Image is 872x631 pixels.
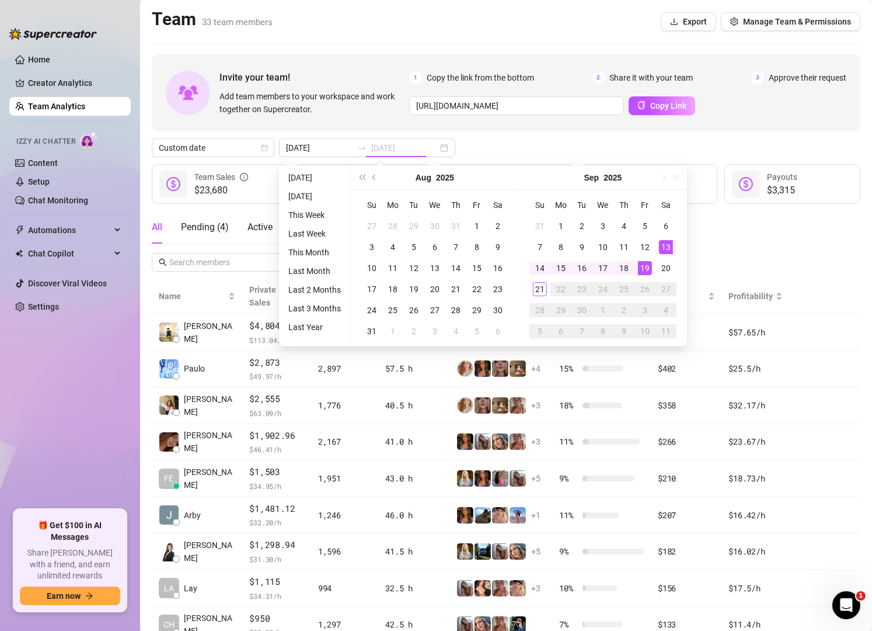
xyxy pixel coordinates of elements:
td: 2025-10-08 [592,321,613,342]
td: 2025-08-31 [361,321,382,342]
div: 27 [659,282,673,296]
th: Sa [655,195,676,216]
div: 27 [428,303,442,317]
button: Last year (Control + left) [355,166,368,189]
td: 2025-08-05 [403,237,424,258]
td: 2025-09-03 [592,216,613,237]
th: Fr [466,195,487,216]
a: Creator Analytics [28,74,121,92]
td: 2025-09-05 [634,216,655,237]
td: 2025-09-27 [655,279,676,300]
span: Copy the link from the bottom [427,71,534,84]
span: to [357,143,367,152]
div: 21 [533,282,547,296]
input: Search members [169,256,265,269]
th: Sa [487,195,508,216]
div: 9 [617,324,631,338]
td: 2025-08-03 [361,237,382,258]
div: 4 [659,303,673,317]
div: 30 [575,303,589,317]
div: 16 [575,261,589,275]
img: Taylor [475,507,491,523]
td: 2025-07-30 [424,216,445,237]
td: 2025-09-03 [424,321,445,342]
li: [DATE] [284,189,346,203]
td: 2025-07-27 [361,216,382,237]
span: $ 113.04 /h [249,334,304,346]
img: Brooke [492,397,508,414]
td: 2025-09-09 [571,237,592,258]
div: 10 [596,240,610,254]
div: 3 [365,240,379,254]
span: arrow-right [85,592,93,600]
img: Kat Hobbs VIP [492,543,508,560]
div: 3 [596,219,610,233]
iframe: Intercom live chat [832,591,860,619]
img: Kenzie [457,434,473,450]
img: Tyra [510,580,526,597]
a: Content [28,158,58,168]
td: 2025-09-02 [571,216,592,237]
img: Mila Steele [492,360,508,377]
div: 6 [428,240,442,254]
img: Kleio [457,470,473,487]
span: Copy Link [650,101,686,110]
div: 5 [638,219,652,233]
div: 12 [407,261,421,275]
span: Payouts [767,172,797,182]
span: Invite your team! [219,70,409,85]
td: 2025-08-26 [403,300,424,321]
a: Discover Viral Videos [28,279,107,288]
span: 1 [856,591,866,601]
span: calendar [261,144,268,151]
td: 2025-09-29 [550,300,571,321]
td: 2025-09-01 [550,216,571,237]
img: Jessa Cadiogan [159,542,179,561]
div: 23 [491,282,505,296]
div: 31 [365,324,379,338]
div: 8 [554,240,568,254]
td: 2025-08-04 [382,237,403,258]
td: 2025-09-04 [613,216,634,237]
div: Pending ( 4 ) [181,220,229,234]
div: 1 [470,219,484,233]
th: We [424,195,445,216]
span: $3,315 [767,183,797,197]
td: 2025-09-11 [613,237,634,258]
img: Mila Steele [475,397,491,414]
div: 28 [449,303,463,317]
td: 2025-09-06 [655,216,676,237]
th: Th [613,195,634,216]
td: 2025-09-02 [403,321,424,342]
li: Last 2 Months [284,283,346,297]
div: 8 [470,240,484,254]
td: 2025-09-30 [571,300,592,321]
div: 6 [659,219,673,233]
div: 23 [575,282,589,296]
th: Name [152,279,242,314]
div: 25 [617,282,631,296]
img: Kenzie [475,470,491,487]
div: 21 [449,282,463,296]
img: Jamie [492,580,508,597]
img: Kat Hobbs VIP [475,434,491,450]
td: 2025-08-14 [445,258,466,279]
div: 15 [470,261,484,275]
a: Settings [28,302,59,311]
img: Jamie [510,434,526,450]
td: 2025-07-29 [403,216,424,237]
div: 19 [407,282,421,296]
th: Mo [550,195,571,216]
span: dollar-circle [166,177,180,191]
div: Team Sales [194,171,248,183]
td: 2025-09-25 [613,279,634,300]
span: download [670,18,678,26]
div: 3 [638,303,652,317]
span: swap-right [357,143,367,152]
img: Kaybunnie [475,580,491,597]
div: 4 [617,219,631,233]
td: 2025-09-18 [613,258,634,279]
td: 2025-08-09 [487,237,508,258]
th: Fr [634,195,655,216]
div: 1 [554,219,568,233]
